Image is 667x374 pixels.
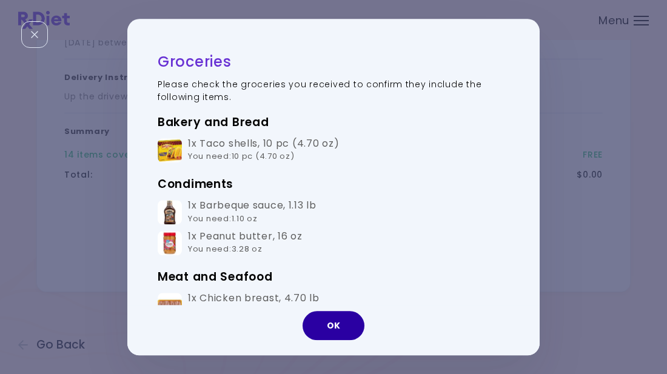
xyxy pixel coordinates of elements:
h3: Bakery and Bread [158,113,509,132]
h2: Groceries [158,52,509,71]
button: OK [303,311,364,340]
div: Close [21,21,48,48]
div: 1x Barbeque sauce , 1.13 lb [188,199,317,225]
p: Please check the groceries you received to confirm they include the following items. [158,78,509,104]
div: 1x Chicken breast , 4.70 lb [188,292,320,318]
div: 1x Peanut butter , 16 oz [188,230,303,256]
h3: Meat and Seafood [158,268,509,287]
span: You need : 3.28 oz [188,244,263,255]
h3: Condiments [158,175,509,195]
div: 1x Taco shells , 10 pc (4.70 oz) [188,138,339,164]
span: You need : 1.10 oz [188,213,258,224]
span: You need : 10 pc (4.70 oz) [188,151,294,162]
